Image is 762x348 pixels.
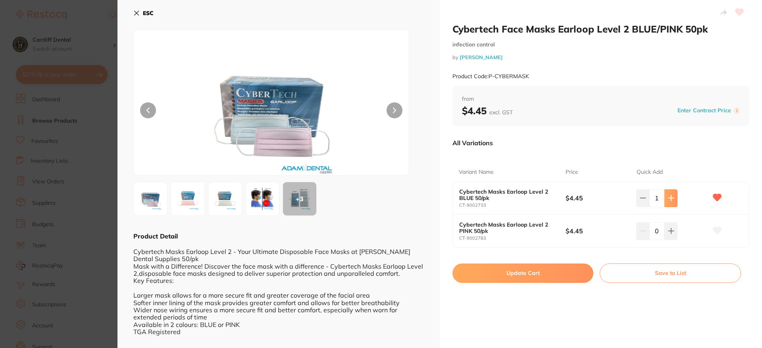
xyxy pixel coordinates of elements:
[133,6,154,20] button: ESC
[452,263,593,283] button: Update Cart
[460,54,503,60] a: [PERSON_NAME]
[600,263,741,283] button: Save to List
[452,23,749,35] h2: Cybertech Face Masks Earloop Level 2 BLUE/PINK 50pk
[566,168,578,176] p: Price
[462,105,513,117] b: $4.45
[189,50,354,175] img: anBn
[452,54,749,60] small: by
[452,41,749,48] small: infection control
[733,108,740,114] label: i
[459,236,566,241] small: CT-9002783
[452,139,493,147] p: All Variations
[489,109,513,116] span: excl. GST
[283,182,317,216] button: +3
[459,168,494,176] p: Variant Name
[459,203,566,208] small: CT-9002733
[211,185,239,213] img: MDI3MzMuanBn
[675,107,733,114] button: Enter Contract Price
[283,182,316,215] div: + 3
[133,232,178,240] b: Product Detail
[173,185,202,213] img: MDI3ODMuanBn
[459,221,555,234] b: Cybertech Masks Earloop Level 2 PINK 50/pk
[459,188,555,201] b: Cybertech Masks Earloop Level 2 BLUE 50/pk
[248,185,277,213] img: YmVyMi5qcGc
[136,185,165,213] img: anBn
[566,227,629,235] b: $4.45
[452,73,529,80] small: Product Code: P-CYBERMASK
[143,10,154,17] b: ESC
[462,95,740,103] span: from
[637,168,663,176] p: Quick Add
[566,194,629,202] b: $4.45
